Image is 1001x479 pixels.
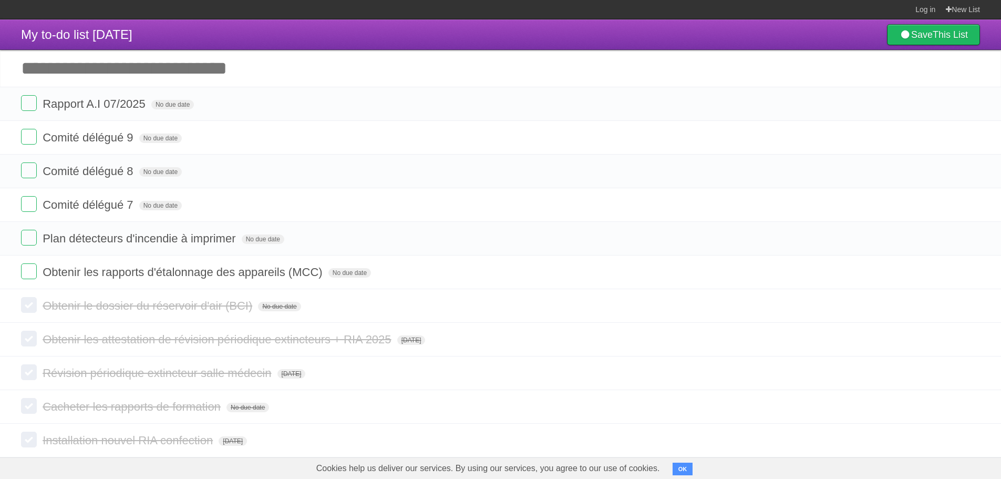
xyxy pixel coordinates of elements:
button: OK [673,463,693,475]
span: Installation nouvel RIA confection [43,434,215,447]
span: Comité délégué 7 [43,198,136,211]
label: Done [21,398,37,414]
span: No due date [139,201,182,210]
span: Obtenir le dossier du réservoir d'air (BCI) [43,299,255,312]
span: Révision périodique extincteur salle médecin [43,366,274,380]
span: No due date [226,403,269,412]
span: Obtenir les rapports d'étalonnage des appareils (MCC) [43,266,325,279]
label: Done [21,230,37,246]
span: My to-do list [DATE] [21,27,132,42]
span: No due date [328,268,371,278]
label: Done [21,297,37,313]
label: Done [21,331,37,346]
label: Done [21,95,37,111]
label: Done [21,196,37,212]
span: Comité délégué 8 [43,165,136,178]
span: Obtenir les attestation de révision périodique extincteurs + RIA 2025 [43,333,394,346]
span: Cookies help us deliver our services. By using our services, you agree to our use of cookies. [306,458,670,479]
span: Rapport A.I 07/2025 [43,97,148,110]
span: [DATE] [219,436,247,446]
label: Done [21,162,37,178]
label: Done [21,432,37,447]
span: No due date [139,134,182,143]
label: Done [21,364,37,380]
span: [DATE] [397,335,426,345]
a: SaveThis List [887,24,980,45]
span: No due date [242,235,284,244]
span: No due date [151,100,194,109]
span: Comité délégué 9 [43,131,136,144]
b: This List [933,29,968,40]
span: No due date [139,167,182,177]
span: No due date [258,302,301,311]
label: Done [21,129,37,145]
span: Cacheter les rapports de formation [43,400,223,413]
span: Plan détecteurs d'incendie à imprimer [43,232,238,245]
label: Done [21,263,37,279]
span: [DATE] [277,369,306,379]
